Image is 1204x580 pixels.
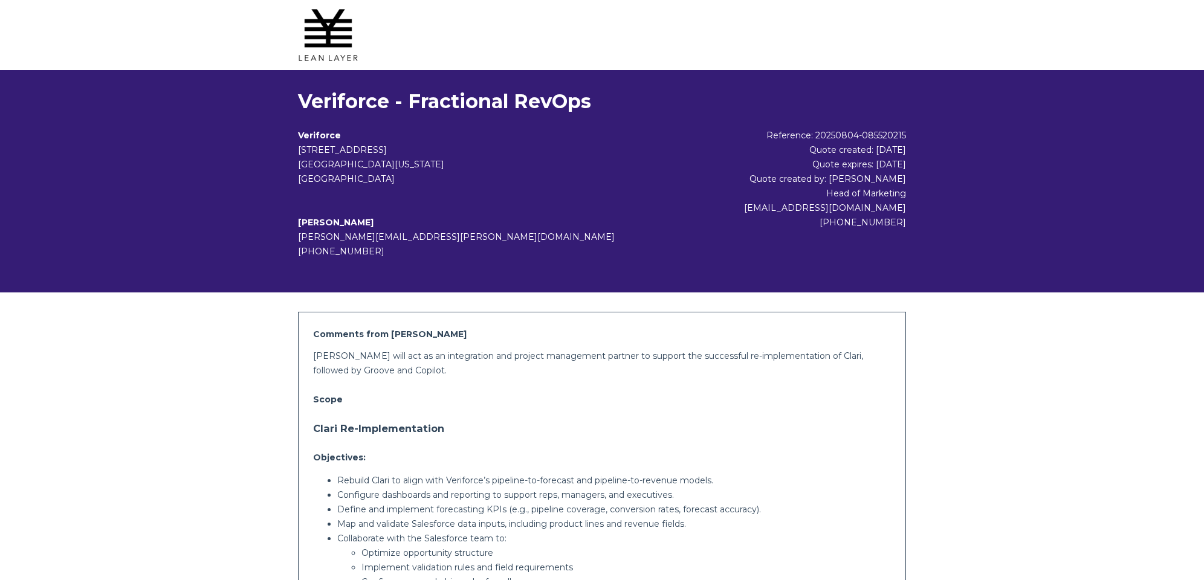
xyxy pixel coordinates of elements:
span: Quote created by: [PERSON_NAME] Head of Marketing [EMAIL_ADDRESS][DOMAIN_NAME] [PHONE_NUMBER] [744,173,906,228]
strong: Clari Re-Implementation [313,422,444,434]
h1: Veriforce - Fractional RevOps [298,89,906,114]
div: Quote expires: [DATE] [632,157,906,172]
div: Quote created: [DATE] [632,143,906,157]
p: [PERSON_NAME] will act as an integration and project management partner to support the successful... [313,349,891,378]
p: Implement validation rules and field requirements [361,560,891,575]
strong: Objectives: [313,452,366,463]
span: [PHONE_NUMBER] [298,246,384,257]
p: Rebuild Clari to align with Veriforce’s pipeline-to-forecast and pipeline-to-revenue models. [337,473,891,488]
img: Lean Layer [298,5,358,65]
p: Optimize opportunity structure [361,546,891,560]
h2: Comments from [PERSON_NAME] [313,327,891,341]
strong: Scope [313,394,343,405]
div: Reference: 20250804-085520215 [632,128,906,143]
span: [PERSON_NAME][EMAIL_ADDRESS][PERSON_NAME][DOMAIN_NAME] [298,231,615,242]
b: [PERSON_NAME] [298,217,374,228]
b: Veriforce [298,130,341,141]
p: Collaborate with the Salesforce team to: [337,531,891,546]
p: Map and validate Salesforce data inputs, including product lines and revenue fields. [337,517,891,531]
address: [STREET_ADDRESS] [GEOGRAPHIC_DATA][US_STATE] [GEOGRAPHIC_DATA] [298,143,632,186]
p: Configure dashboards and reporting to support reps, managers, and executives. [337,488,891,502]
p: Define and implement forecasting KPIs (e.g., pipeline coverage, conversion rates, forecast accura... [337,502,891,517]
